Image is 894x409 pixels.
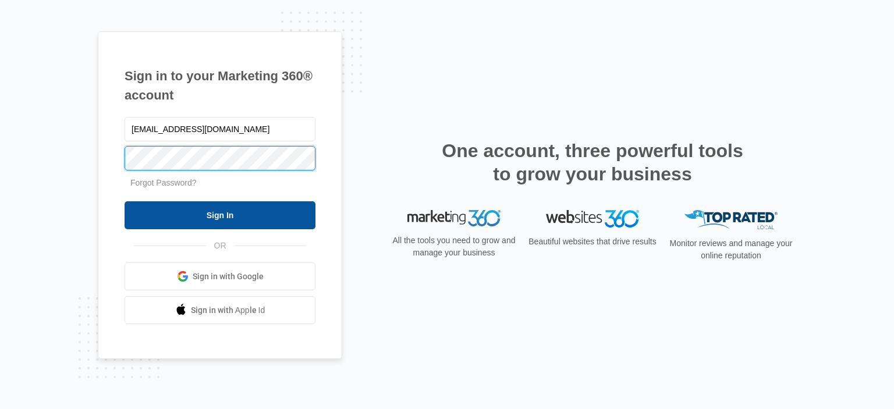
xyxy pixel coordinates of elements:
span: Sign in with Apple Id [191,304,265,316]
span: OR [206,240,235,252]
img: Marketing 360 [407,210,501,226]
h2: One account, three powerful tools to grow your business [438,139,747,186]
input: Sign In [125,201,315,229]
img: Websites 360 [546,210,639,227]
p: Beautiful websites that drive results [527,236,658,248]
a: Sign in with Apple Id [125,296,315,324]
a: Forgot Password? [130,178,197,187]
img: Top Rated Local [684,210,778,229]
p: Monitor reviews and manage your online reputation [666,237,796,262]
span: Sign in with Google [193,271,264,283]
input: Email [125,117,315,141]
a: Sign in with Google [125,262,315,290]
p: All the tools you need to grow and manage your business [389,234,519,259]
h1: Sign in to your Marketing 360® account [125,66,315,105]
